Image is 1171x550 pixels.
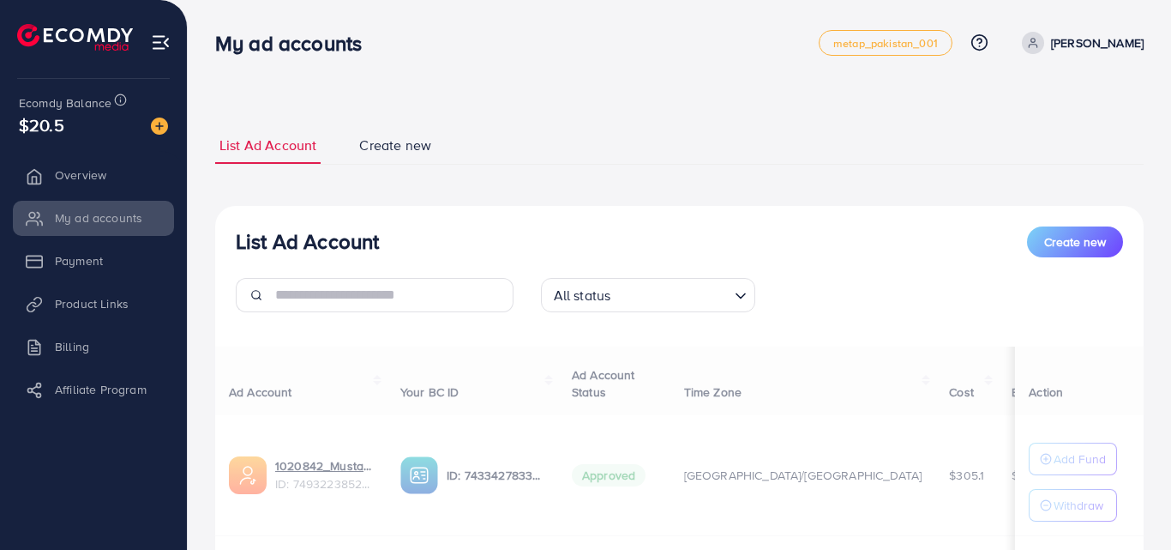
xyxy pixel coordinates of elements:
p: [PERSON_NAME] [1051,33,1144,53]
a: metap_pakistan_001 [819,30,952,56]
h3: My ad accounts [215,31,375,56]
span: List Ad Account [219,136,316,155]
span: $20.5 [19,112,64,137]
button: Create new [1027,227,1123,257]
div: Search for option [541,278,755,312]
img: logo [17,24,133,51]
span: Create new [1044,233,1106,251]
a: [PERSON_NAME] [1015,32,1144,54]
input: Search for option [616,280,727,308]
span: All status [550,283,615,308]
span: metap_pakistan_001 [833,38,938,49]
img: image [151,118,168,135]
span: Create new [359,136,431,155]
span: Ecomdy Balance [19,94,111,112]
img: menu [151,33,171,52]
h3: List Ad Account [236,229,379,254]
